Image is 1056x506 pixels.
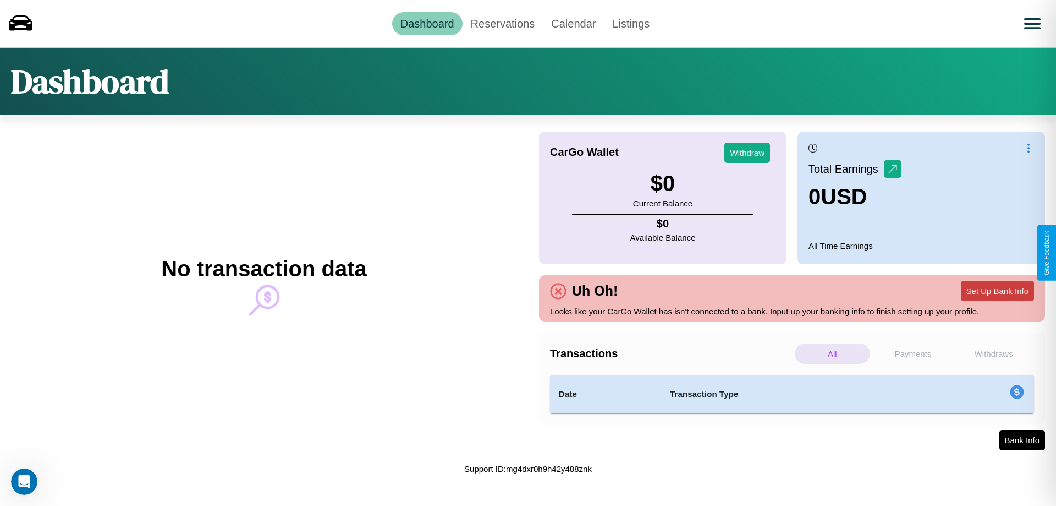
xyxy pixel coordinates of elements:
[392,12,463,35] a: Dashboard
[559,388,652,401] h4: Date
[1043,231,1050,275] div: Give Feedback
[795,344,870,364] p: All
[11,469,37,495] iframe: Intercom live chat
[876,344,951,364] p: Payments
[630,230,696,245] p: Available Balance
[670,388,920,401] h4: Transaction Type
[809,159,884,179] p: Total Earnings
[550,304,1034,319] p: Looks like your CarGo Wallet has isn't connected to a bank. Input up your banking info to finish ...
[550,347,792,360] h4: Transactions
[633,171,692,196] h3: $ 0
[999,430,1045,450] button: Bank Info
[543,12,604,35] a: Calendar
[956,344,1031,364] p: Withdraws
[161,257,366,281] h2: No transaction data
[809,238,1034,253] p: All Time Earnings
[463,12,543,35] a: Reservations
[1017,8,1048,39] button: Open menu
[604,12,658,35] a: Listings
[961,281,1034,301] button: Set Up Bank Info
[724,143,770,163] button: Withdraw
[550,146,619,159] h4: CarGo Wallet
[566,283,623,299] h4: Uh Oh!
[809,184,901,209] h3: 0 USD
[630,217,696,230] h4: $ 0
[633,196,692,211] p: Current Balance
[464,461,592,476] p: Support ID: mg4dxr0h9h42y488znk
[550,375,1034,413] table: simple table
[11,59,169,104] h1: Dashboard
